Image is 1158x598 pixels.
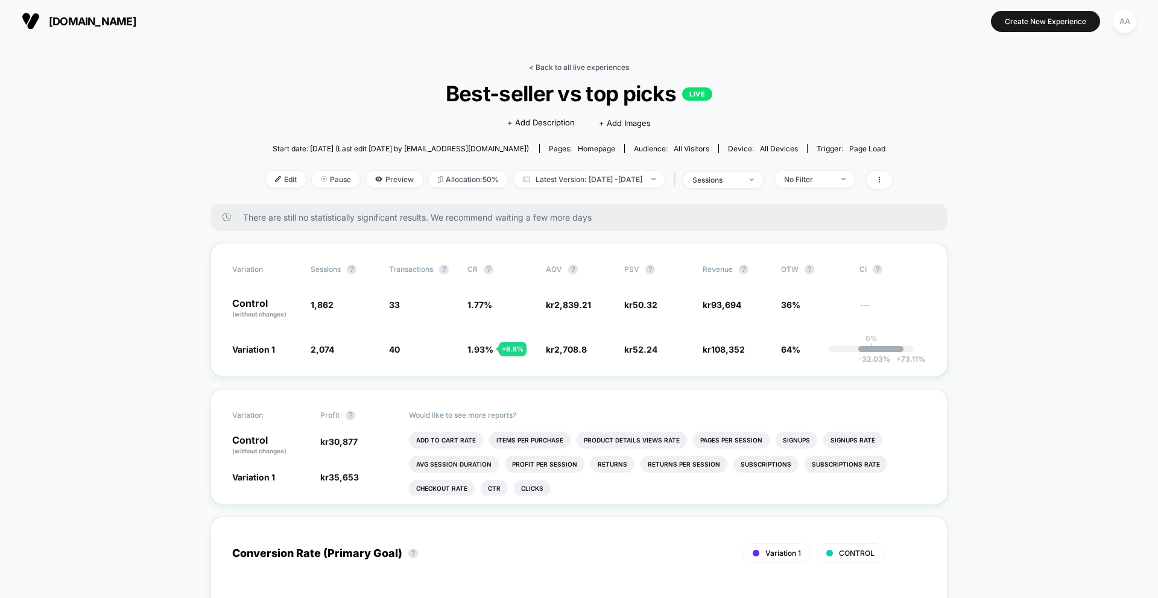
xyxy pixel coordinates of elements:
[765,549,801,558] span: Variation 1
[311,344,334,354] span: 2,074
[346,411,355,420] button: ?
[578,144,615,153] span: homepage
[481,480,508,497] li: Ctr
[633,344,657,354] span: 52.24
[784,175,832,184] div: No Filter
[865,334,878,343] p: 0%
[781,265,847,274] span: OTW
[870,343,873,352] p: |
[297,81,861,106] span: Best-seller vs top picks
[320,411,340,420] span: Profit
[896,354,901,364] span: +
[711,300,741,310] span: 93,694
[554,344,587,354] span: 2,708.8
[329,436,358,447] span: 30,877
[312,171,360,187] span: Pause
[484,265,493,274] button: ?
[590,456,634,473] li: Returns
[634,144,709,153] div: Audience:
[781,344,800,354] span: 64%
[849,144,885,153] span: Page Load
[733,456,799,473] li: Subscriptions
[577,432,687,448] li: Product Details Views Rate
[499,342,527,356] div: + 8.8 %
[18,11,140,31] button: [DOMAIN_NAME]
[805,265,814,274] button: ?
[839,549,875,558] span: CONTROL
[823,432,882,448] li: Signups Rate
[739,265,748,274] button: ?
[232,310,286,318] span: (without changes)
[389,300,400,310] span: 33
[674,144,709,153] span: All Visitors
[1109,9,1140,34] button: AA
[703,300,741,310] span: kr
[232,447,286,455] span: (without changes)
[805,456,887,473] li: Subscriptions Rate
[841,178,846,180] img: end
[514,480,551,497] li: Clicks
[429,171,508,187] span: Allocation: 50%
[692,175,741,184] div: sessions
[529,63,629,72] a: < Back to all live experiences
[467,300,492,310] span: 1.77 %
[273,144,529,153] span: Start date: [DATE] (Last edit [DATE] by [EMAIL_ADDRESS][DOMAIN_NAME])
[320,472,359,482] span: kr
[329,472,359,482] span: 35,653
[858,354,890,364] span: -32.03 %
[890,354,925,364] span: 73.11 %
[366,171,423,187] span: Preview
[321,176,327,182] img: end
[546,344,587,354] span: kr
[599,118,651,128] span: + Add Images
[438,176,443,183] img: rebalance
[232,344,275,354] span: Variation 1
[693,432,770,448] li: Pages Per Session
[682,87,712,101] p: LIVE
[507,117,575,129] span: + Add Description
[232,472,275,482] span: Variation 1
[514,171,665,187] span: Latest Version: [DATE] - [DATE]
[624,265,639,274] span: PSV
[554,300,591,310] span: 2,839.21
[320,436,358,447] span: kr
[22,12,40,30] img: Visually logo
[232,298,299,319] p: Control
[389,344,400,354] span: 40
[439,265,449,274] button: ?
[671,171,683,189] span: |
[232,265,299,274] span: Variation
[817,144,885,153] div: Trigger:
[703,265,733,274] span: Revenue
[703,344,745,354] span: kr
[408,549,418,558] button: ?
[781,300,800,310] span: 36%
[409,432,483,448] li: Add To Cart Rate
[776,432,817,448] li: Signups
[859,301,926,319] span: ---
[243,212,923,222] span: There are still no statistically significant results. We recommend waiting a few more days
[389,265,433,274] span: Transactions
[568,265,578,274] button: ?
[641,456,727,473] li: Returns Per Session
[873,265,882,274] button: ?
[266,171,306,187] span: Edit
[505,456,584,473] li: Profit Per Session
[645,265,655,274] button: ?
[467,344,493,354] span: 1.93 %
[409,411,926,420] p: Would like to see more reports?
[49,15,136,28] span: [DOMAIN_NAME]
[624,344,657,354] span: kr
[232,411,299,420] span: Variation
[711,344,745,354] span: 108,352
[489,432,571,448] li: Items Per Purchase
[1113,10,1136,33] div: AA
[546,265,562,274] span: AOV
[409,480,475,497] li: Checkout Rate
[275,176,281,182] img: edit
[409,456,499,473] li: Avg Session Duration
[624,300,657,310] span: kr
[347,265,356,274] button: ?
[633,300,657,310] span: 50.32
[523,176,530,182] img: calendar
